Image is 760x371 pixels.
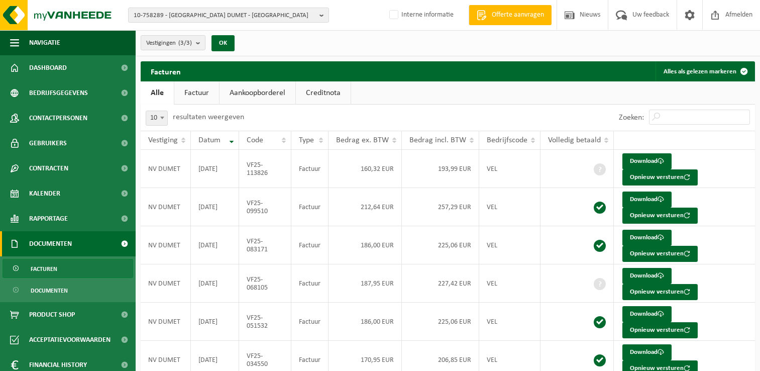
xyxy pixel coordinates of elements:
[469,5,552,25] a: Offerte aanvragen
[211,35,235,51] button: OK
[329,188,402,226] td: 212,64 EUR
[622,322,698,338] button: Opnieuw versturen
[146,111,167,125] span: 10
[3,259,133,278] a: Facturen
[141,35,205,50] button: Vestigingen(3/3)
[31,281,68,300] span: Documenten
[29,55,67,80] span: Dashboard
[622,153,672,169] a: Download
[29,156,68,181] span: Contracten
[29,106,87,131] span: Contactpersonen
[402,226,479,264] td: 225,06 EUR
[146,111,168,126] span: 10
[622,344,672,360] a: Download
[247,136,263,144] span: Code
[619,114,644,122] label: Zoeken:
[191,264,239,303] td: [DATE]
[198,136,221,144] span: Datum
[191,303,239,341] td: [DATE]
[141,264,191,303] td: NV DUMET
[291,264,329,303] td: Factuur
[141,303,191,341] td: NV DUMET
[29,30,60,55] span: Navigatie
[29,302,75,327] span: Product Shop
[29,131,67,156] span: Gebruikers
[291,150,329,188] td: Factuur
[29,327,111,352] span: Acceptatievoorwaarden
[489,10,547,20] span: Offerte aanvragen
[402,303,479,341] td: 225,06 EUR
[296,81,351,105] a: Creditnota
[329,303,402,341] td: 186,00 EUR
[178,40,192,46] count: (3/3)
[174,81,219,105] a: Factuur
[291,303,329,341] td: Factuur
[141,61,191,81] h2: Facturen
[146,36,192,51] span: Vestigingen
[29,206,68,231] span: Rapportage
[409,136,466,144] span: Bedrag incl. BTW
[656,61,754,81] button: Alles als gelezen markeren
[191,188,239,226] td: [DATE]
[622,306,672,322] a: Download
[402,150,479,188] td: 193,99 EUR
[31,259,57,279] span: Facturen
[239,303,292,341] td: VF25-051532
[622,246,698,262] button: Opnieuw versturen
[479,303,540,341] td: VEL
[622,284,698,300] button: Opnieuw versturen
[29,231,72,256] span: Documenten
[128,8,329,23] button: 10-758289 - [GEOGRAPHIC_DATA] DUMET - [GEOGRAPHIC_DATA]
[299,136,314,144] span: Type
[479,188,540,226] td: VEL
[141,81,174,105] a: Alle
[291,188,329,226] td: Factuur
[141,188,191,226] td: NV DUMET
[487,136,527,144] span: Bedrijfscode
[402,188,479,226] td: 257,29 EUR
[239,226,292,264] td: VF25-083171
[239,264,292,303] td: VF25-068105
[134,8,315,23] span: 10-758289 - [GEOGRAPHIC_DATA] DUMET - [GEOGRAPHIC_DATA]
[220,81,295,105] a: Aankoopborderel
[291,226,329,264] td: Factuur
[622,230,672,246] a: Download
[29,80,88,106] span: Bedrijfsgegevens
[329,226,402,264] td: 186,00 EUR
[141,150,191,188] td: NV DUMET
[548,136,601,144] span: Volledig betaald
[191,150,239,188] td: [DATE]
[148,136,178,144] span: Vestiging
[622,268,672,284] a: Download
[387,8,454,23] label: Interne informatie
[329,264,402,303] td: 187,95 EUR
[239,188,292,226] td: VF25-099510
[173,113,244,121] label: resultaten weergeven
[329,150,402,188] td: 160,32 EUR
[336,136,389,144] span: Bedrag ex. BTW
[3,281,133,300] a: Documenten
[402,264,479,303] td: 227,42 EUR
[479,226,540,264] td: VEL
[622,169,698,185] button: Opnieuw versturen
[29,181,60,206] span: Kalender
[239,150,292,188] td: VF25-113826
[479,264,540,303] td: VEL
[191,226,239,264] td: [DATE]
[479,150,540,188] td: VEL
[622,208,698,224] button: Opnieuw versturen
[141,226,191,264] td: NV DUMET
[622,192,672,208] a: Download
